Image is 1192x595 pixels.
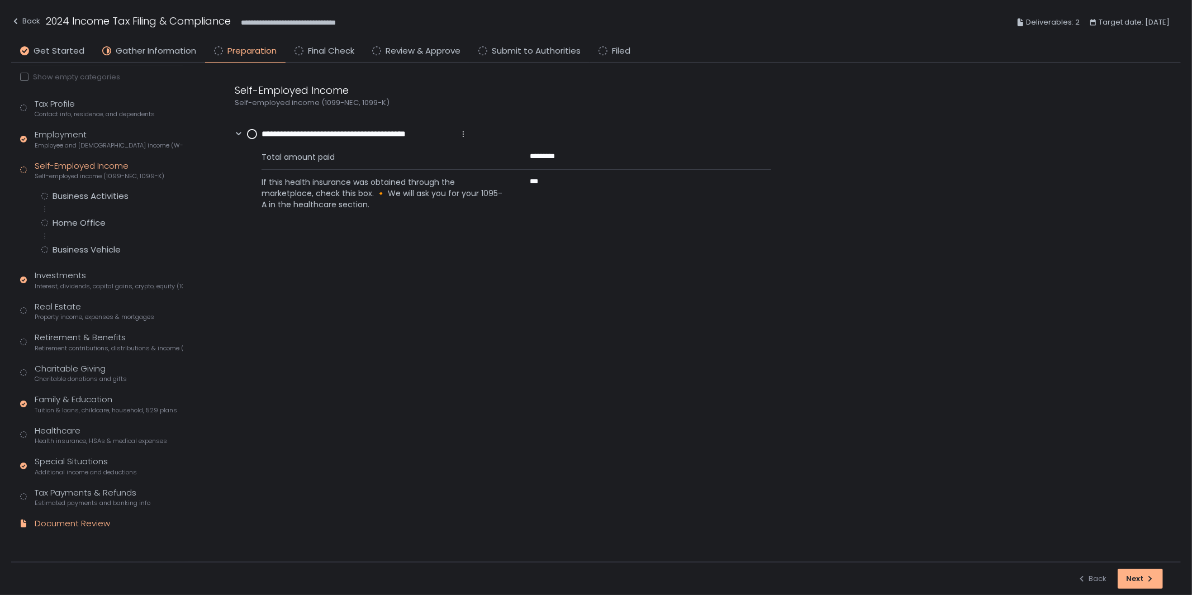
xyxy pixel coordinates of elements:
span: Deliverables: 2 [1026,16,1080,29]
div: Back [11,15,40,28]
div: Tax Profile [35,98,155,119]
span: Get Started [34,45,84,58]
span: Employee and [DEMOGRAPHIC_DATA] income (W-2s) [35,141,183,150]
div: Retirement & Benefits [35,331,183,353]
div: Business Activities [53,191,129,202]
span: If this health insurance was obtained through the marketplace, check this box. 🔸 We will ask you ... [262,177,503,210]
span: Self-employed income (1099-NEC, 1099-K) [35,172,164,180]
span: Tuition & loans, childcare, household, 529 plans [35,406,177,415]
div: Tax Payments & Refunds [35,487,150,508]
div: Next [1126,574,1155,584]
div: Back [1077,574,1106,584]
div: Document Review [35,517,110,530]
button: Next [1118,569,1163,589]
div: Investments [35,269,183,291]
h1: 2024 Income Tax Filing & Compliance [46,13,231,28]
div: Special Situations [35,455,137,477]
span: Interest, dividends, capital gains, crypto, equity (1099s, K-1s) [35,282,183,291]
span: Estimated payments and banking info [35,499,150,507]
div: Healthcare [35,425,167,446]
span: Review & Approve [386,45,460,58]
span: Submit to Authorities [492,45,581,58]
span: Retirement contributions, distributions & income (1099-R, 5498) [35,344,183,353]
span: Final Check [308,45,354,58]
span: Preparation [227,45,277,58]
button: Back [1077,569,1106,589]
span: Target date: [DATE] [1099,16,1170,29]
span: Contact info, residence, and dependents [35,110,155,118]
div: Real Estate [35,301,154,322]
div: Self-Employed Income [35,160,164,181]
button: Back [11,13,40,32]
div: Employment [35,128,183,150]
span: Gather Information [116,45,196,58]
span: Property income, expenses & mortgages [35,313,154,321]
div: Self-employed income (1099-NEC, 1099-K) [235,98,771,108]
span: Additional income and deductions [35,468,137,477]
span: Filed [612,45,630,58]
div: Charitable Giving [35,363,127,384]
div: Home Office [53,217,106,229]
div: Self-Employed Income [235,83,771,98]
span: Total amount paid [262,151,503,163]
span: Health insurance, HSAs & medical expenses [35,437,167,445]
div: Business Vehicle [53,244,121,255]
span: Charitable donations and gifts [35,375,127,383]
div: Family & Education [35,393,177,415]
